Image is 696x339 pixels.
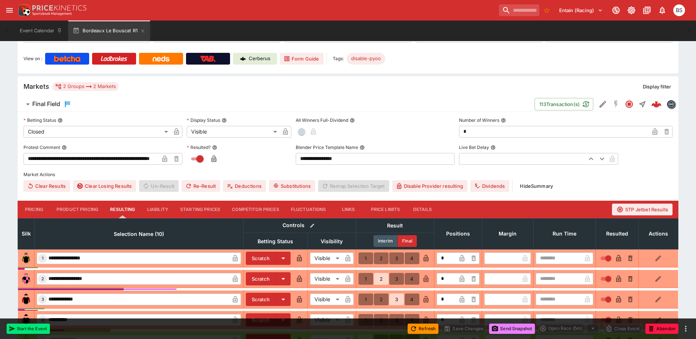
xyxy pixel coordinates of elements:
[20,314,32,326] img: runner 4
[360,145,365,150] button: Blender Price Template Name
[649,97,664,112] a: 2d9b73a0-26f3-4ed5-a6d4-cb2af0af66df
[223,180,266,192] button: Deductions
[18,218,34,249] th: Silk
[625,4,638,17] button: Toggle light/dark mode
[596,98,609,111] button: Edit Detail
[310,273,342,285] div: Visible
[106,230,172,238] span: Selection Name (10)
[389,294,404,305] button: 3
[68,21,150,41] button: Bordeaux Le Bouscat R1
[51,201,104,218] button: Product Pricing
[18,97,535,112] button: Final Field
[398,235,417,247] button: Final
[40,276,45,281] span: 2
[681,324,690,333] button: more
[246,272,276,285] button: Scratch
[347,55,385,62] span: disable-pyoo
[499,4,539,16] input: search
[32,5,87,11] img: PriceKinetics
[555,4,607,16] button: Select Tenant
[249,55,270,62] p: Cerberus
[249,237,301,246] span: Betting Status
[20,294,32,305] img: runner 3
[459,117,499,123] p: Number of Winners
[374,294,389,305] button: 2
[459,144,489,150] p: Live Bet Delay
[212,145,217,150] button: Resulted?
[673,4,685,16] div: Brendan Scoble
[187,144,211,150] p: Resulted?
[296,117,348,123] p: All Winners Full-Dividend
[269,180,315,192] button: Substitutions
[104,201,141,218] button: Resulting
[667,100,675,109] div: betmakers
[636,98,649,111] button: Straight
[54,56,80,62] img: Betcha
[389,314,404,326] button: 3
[333,53,344,65] label: Tags:
[62,145,67,150] button: Protest Comment
[20,252,32,264] img: runner 1
[358,294,373,305] button: 1
[470,180,509,192] button: Dividends
[434,218,482,249] th: Positions
[187,117,220,123] p: Display Status
[310,294,342,305] div: Visible
[645,324,678,334] button: Abandon
[310,314,342,326] div: Visible
[489,324,535,334] button: Send Snapshot
[374,273,389,285] button: 2
[20,273,32,285] img: runner 2
[405,314,419,326] button: 4
[310,252,342,264] div: Visible
[645,324,678,332] span: Mark an event as closed and abandoned.
[638,218,678,249] th: Actions
[174,201,226,218] button: Starting Prices
[358,273,373,285] button: 1
[405,273,419,285] button: 4
[640,4,653,17] button: Documentation
[392,180,467,192] button: Disable Provider resulting
[533,218,595,249] th: Run Time
[389,252,404,264] button: 3
[651,99,662,109] img: logo-cerberus--red.svg
[651,99,662,109] div: 2d9b73a0-26f3-4ed5-a6d4-cb2af0af66df
[656,4,669,17] button: Notifications
[406,201,439,218] button: Details
[200,56,216,62] img: TabNZ
[609,98,623,111] button: SGM Disabled
[23,144,60,150] p: Protest Comment
[408,324,438,334] button: Refresh
[365,201,406,218] button: Price Limits
[233,53,277,65] a: Cerberus
[285,201,332,218] button: Fluctuations
[182,180,220,192] button: Re-Result
[625,100,634,109] svg: Closed
[18,201,51,218] button: Pricing
[389,273,404,285] button: 3
[405,294,419,305] button: 4
[101,56,127,62] img: Ladbrokes
[358,252,373,264] button: 1
[16,3,31,18] img: PriceKinetics Logo
[139,180,178,192] span: Un-Result
[491,145,496,150] button: Live Bet Delay
[405,252,419,264] button: 4
[222,118,227,123] button: Display Status
[356,218,434,233] th: Result
[23,169,673,180] label: Market Actions
[23,117,56,123] p: Betting Status
[541,4,553,16] button: No Bookmarks
[612,204,673,215] button: STP Jetbet Results
[246,252,276,265] button: Scratch
[246,293,276,306] button: Scratch
[23,82,49,91] h5: Markets
[280,53,324,65] a: Form Guide
[15,21,67,41] button: Event Calendar
[515,180,557,192] button: HideSummary
[246,313,276,327] button: Scratch
[58,118,63,123] button: Betting Status
[482,218,533,249] th: Margin
[595,218,638,249] th: Resulted
[3,4,16,17] button: open drawer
